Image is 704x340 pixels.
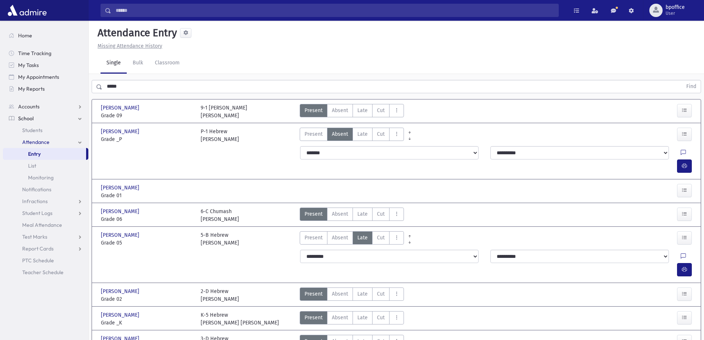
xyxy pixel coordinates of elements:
span: Cut [377,210,385,218]
div: 5-B Hebrew [PERSON_NAME] [201,231,239,247]
span: Late [357,210,368,218]
span: Cut [377,130,385,138]
a: My Tasks [3,59,88,71]
div: 9-1 [PERSON_NAME] [PERSON_NAME] [201,104,247,119]
span: Present [305,130,323,138]
a: Classroom [149,53,186,74]
span: User [666,10,685,16]
span: [PERSON_NAME] [101,311,141,319]
span: Entry [28,151,41,157]
a: Bulk [127,53,149,74]
span: Meal Attendance [22,222,62,228]
div: AttTypes [300,311,404,327]
a: Report Cards [3,243,88,255]
span: Notifications [22,186,51,193]
span: My Appointments [18,74,59,80]
a: Notifications [3,184,88,195]
span: School [18,115,34,122]
span: Present [305,107,323,114]
span: bpoffice [666,4,685,10]
a: Time Tracking [3,47,88,59]
a: School [3,112,88,124]
span: Late [357,290,368,298]
a: My Appointments [3,71,88,83]
span: [PERSON_NAME] [101,184,141,192]
span: Late [357,314,368,322]
a: PTC Schedule [3,255,88,266]
span: Cut [377,314,385,322]
img: AdmirePro [6,3,48,18]
span: My Reports [18,85,45,92]
span: [PERSON_NAME] [101,287,141,295]
div: AttTypes [300,208,404,223]
a: Infractions [3,195,88,207]
span: Grade 01 [101,192,193,199]
span: Late [357,107,368,114]
span: Grade 02 [101,295,193,303]
span: Absent [332,234,348,242]
div: AttTypes [300,104,404,119]
span: Absent [332,130,348,138]
div: P-1 Hebrew [PERSON_NAME] [201,128,239,143]
a: Meal Attendance [3,219,88,231]
span: Teacher Schedule [22,269,64,276]
span: Present [305,290,323,298]
span: Time Tracking [18,50,51,57]
span: List [28,162,36,169]
span: Grade 05 [101,239,193,247]
span: Late [357,130,368,138]
u: Missing Attendance History [98,43,162,49]
div: 6-C Chumash [PERSON_NAME] [201,208,239,223]
span: Cut [377,290,385,298]
span: Monitoring [28,174,54,181]
a: Student Logs [3,207,88,219]
span: Report Cards [22,245,54,252]
span: Late [357,234,368,242]
a: Monitoring [3,172,88,184]
span: Present [305,210,323,218]
span: Test Marks [22,233,47,240]
h5: Attendance Entry [95,27,177,39]
span: Absent [332,314,348,322]
span: Grade _K [101,319,193,327]
span: Present [305,314,323,322]
input: Search [111,4,558,17]
span: [PERSON_NAME] [101,104,141,112]
span: Grade 06 [101,215,193,223]
span: Grade _P [101,135,193,143]
span: Attendance [22,139,50,145]
div: 2-D Hebrew [PERSON_NAME] [201,287,239,303]
a: My Reports [3,83,88,95]
a: Teacher Schedule [3,266,88,278]
span: [PERSON_NAME] [101,128,141,135]
span: Absent [332,210,348,218]
a: Students [3,124,88,136]
span: Grade 09 [101,112,193,119]
a: Test Marks [3,231,88,243]
span: My Tasks [18,62,39,68]
div: K-5 Hebrew [PERSON_NAME] [PERSON_NAME] [201,311,279,327]
button: Find [682,80,701,93]
a: Missing Attendance History [95,43,162,49]
span: [PERSON_NAME] [101,208,141,215]
a: Attendance [3,136,88,148]
a: Entry [3,148,86,160]
span: Infractions [22,198,48,205]
span: Students [22,127,42,134]
a: Accounts [3,101,88,112]
span: Cut [377,107,385,114]
a: List [3,160,88,172]
span: Absent [332,107,348,114]
div: AttTypes [300,128,404,143]
span: Absent [332,290,348,298]
a: Single [101,53,127,74]
div: AttTypes [300,231,404,247]
span: Student Logs [22,210,52,216]
div: AttTypes [300,287,404,303]
span: Cut [377,234,385,242]
a: Home [3,30,88,41]
span: Present [305,234,323,242]
span: [PERSON_NAME] [101,231,141,239]
span: PTC Schedule [22,257,54,264]
span: Accounts [18,103,40,110]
